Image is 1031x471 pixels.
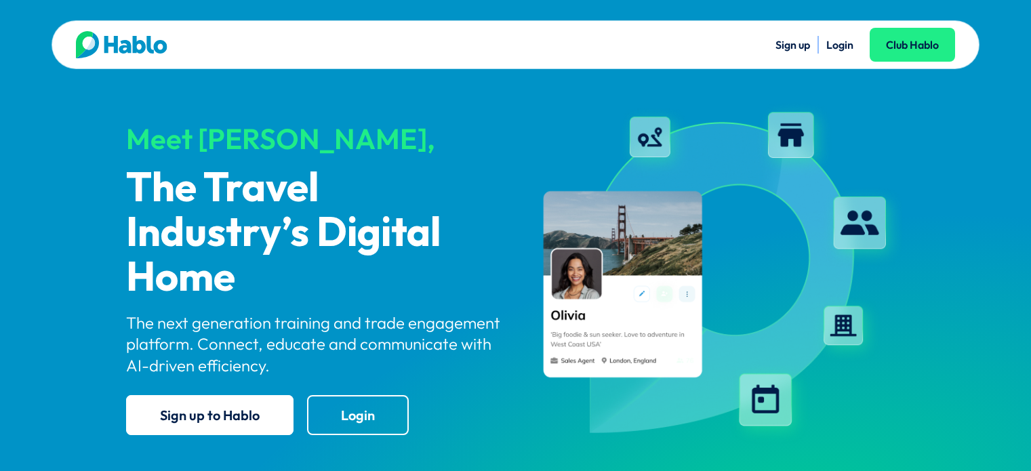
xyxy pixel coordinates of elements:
[76,31,167,58] img: Hablo logo main 2
[126,312,504,376] p: The next generation training and trade engagement platform. Connect, educate and communicate with...
[126,123,504,155] div: Meet [PERSON_NAME],
[307,395,409,435] a: Login
[870,28,955,62] a: Club Hablo
[775,38,810,52] a: Sign up
[826,38,853,52] a: Login
[126,167,504,301] p: The Travel Industry’s Digital Home
[126,395,294,435] a: Sign up to Hablo
[527,101,906,447] img: hablo-profile-image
